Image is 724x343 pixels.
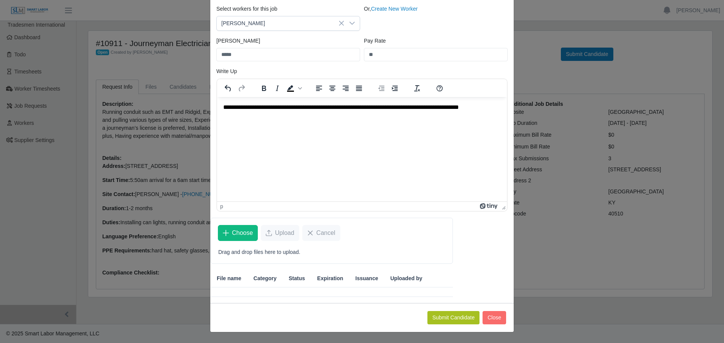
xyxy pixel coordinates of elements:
[254,274,277,282] span: Category
[217,97,507,201] iframe: Rich Text Area
[261,225,299,241] button: Upload
[499,202,507,211] div: Press the Up and Down arrow keys to resize the editor.
[390,274,422,282] span: Uploaded by
[362,5,510,31] div: Or,
[313,83,325,94] button: Align left
[356,274,378,282] span: Issuance
[316,228,335,238] span: Cancel
[388,83,401,94] button: Increase indent
[364,37,386,45] label: Pay Rate
[217,16,345,30] span: Andrew Flores
[375,83,388,94] button: Decrease indent
[302,225,340,241] button: Cancel
[220,203,223,209] div: p
[222,83,235,94] button: Undo
[271,83,284,94] button: Italic
[317,274,343,282] span: Expiration
[339,83,352,94] button: Align right
[235,83,248,94] button: Redo
[352,83,365,94] button: Justify
[218,248,445,256] p: Drag and drop files here to upload.
[232,228,253,238] span: Choose
[216,67,237,75] label: Write Up
[433,83,446,94] button: Help
[483,311,506,324] button: Close
[257,83,270,94] button: Bold
[275,228,294,238] span: Upload
[326,83,339,94] button: Align center
[216,37,260,45] label: [PERSON_NAME]
[284,83,303,94] div: Background color Black
[427,311,479,324] button: Submit Candidate
[218,225,258,241] button: Choose
[480,203,499,209] a: Powered by Tiny
[217,274,241,282] span: File name
[411,83,424,94] button: Clear formatting
[289,274,305,282] span: Status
